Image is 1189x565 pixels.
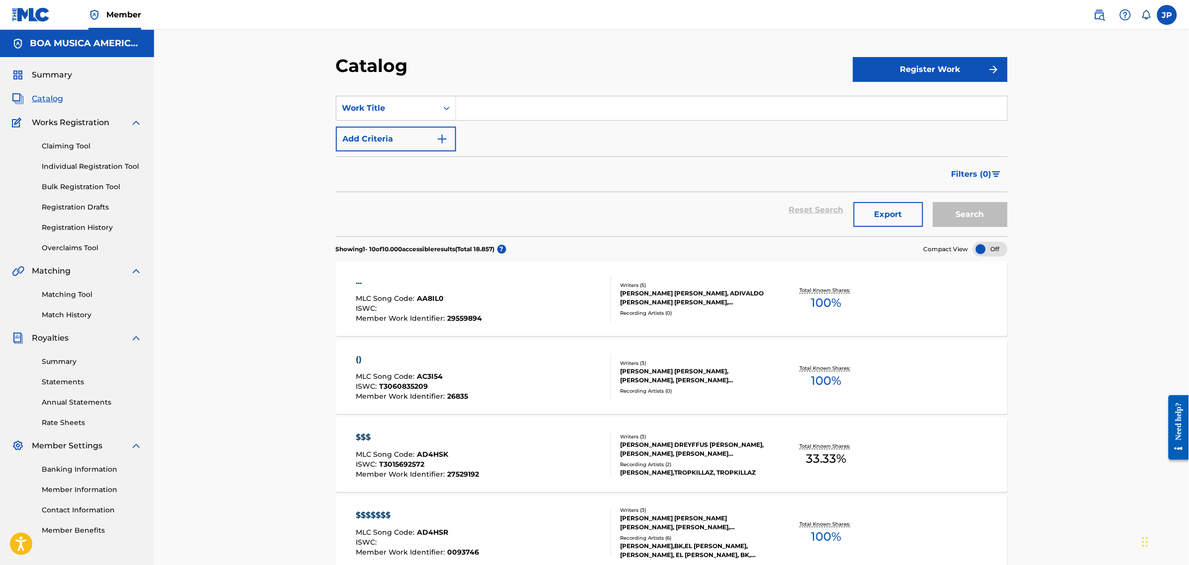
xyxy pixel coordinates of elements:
img: Works Registration [12,117,25,129]
span: MLC Song Code : [356,528,417,537]
span: 29559894 [447,314,482,323]
span: 27529192 [447,470,479,479]
h2: Catalog [336,55,413,77]
div: [PERSON_NAME] DREYFFUS [PERSON_NAME], [PERSON_NAME], [PERSON_NAME] [PERSON_NAME] [621,440,771,458]
iframe: Resource Center [1161,388,1189,468]
div: $$$ [356,431,479,443]
div: User Menu [1157,5,1177,25]
span: T3015692572 [379,460,424,469]
div: Recording Artists ( 0 ) [621,309,771,317]
span: Member Work Identifier : [356,548,447,557]
span: ISWC : [356,538,379,547]
span: T3060835209 [379,382,428,391]
a: Overclaims Tool [42,243,142,253]
p: Total Known Shares: [800,520,853,528]
div: [PERSON_NAME] [PERSON_NAME], ADIVALDO [PERSON_NAME] [PERSON_NAME], [PERSON_NAME] [PERSON_NAME] [P... [621,289,771,307]
div: Work Title [342,102,432,114]
span: Member Settings [32,440,102,452]
img: search [1094,9,1106,21]
img: f7272a7cc735f4ea7f67.svg [988,64,1000,75]
a: Banking Information [42,464,142,475]
p: Total Known Shares: [800,286,853,294]
div: [PERSON_NAME] [PERSON_NAME], [PERSON_NAME], [PERSON_NAME] [PERSON_NAME] [PERSON_NAME] [621,367,771,385]
a: CatalogCatalog [12,93,63,105]
span: MLC Song Code : [356,294,417,303]
div: () [356,353,468,365]
span: Royalties [32,332,69,344]
img: MLC Logo [12,7,50,22]
div: Notifications [1141,10,1151,20]
button: Export [854,202,923,227]
img: Top Rightsholder [88,9,100,21]
div: Writers ( 5 ) [621,282,771,289]
img: expand [130,332,142,344]
form: Search Form [336,96,1008,236]
a: Bulk Registration Tool [42,182,142,192]
span: 100 % [811,294,842,312]
span: ISWC : [356,382,379,391]
span: Matching [32,265,71,277]
img: Matching [12,265,24,277]
div: Recording Artists ( 6 ) [621,534,771,542]
span: AD4HSR [417,528,448,537]
span: Catalog [32,93,63,105]
a: SummarySummary [12,69,72,81]
img: expand [130,265,142,277]
span: Member [106,9,141,20]
div: Help [1115,5,1135,25]
div: [PERSON_NAME] [PERSON_NAME] [PERSON_NAME], [PERSON_NAME], [PERSON_NAME] [PERSON_NAME] [621,514,771,532]
iframe: Chat Widget [1139,517,1189,565]
a: Public Search [1090,5,1110,25]
h5: BOA MUSICA AMERICA CORP [30,38,142,49]
img: Summary [12,69,24,81]
a: Annual Statements [42,397,142,408]
span: Member Work Identifier : [356,314,447,323]
span: AD4HSK [417,450,448,459]
img: Accounts [12,38,24,50]
span: Filters ( 0 ) [951,168,992,180]
span: ISWC : [356,304,379,313]
span: MLC Song Code : [356,372,417,381]
span: ? [497,245,506,254]
div: ... [356,276,482,287]
div: Widget de chat [1139,517,1189,565]
img: expand [130,440,142,452]
div: Writers ( 3 ) [621,359,771,367]
span: ISWC : [356,460,379,469]
span: Summary [32,69,72,81]
a: Matching Tool [42,289,142,300]
div: $$$$$$$ [356,509,479,521]
span: AA8IL0 [417,294,444,303]
img: filter [992,171,1001,177]
p: Showing 1 - 10 of 10.000 accessible results (Total 18.857 ) [336,245,495,254]
a: ()MLC Song Code:AC3I54ISWC:T3060835209Member Work Identifier:26835Writers (3)[PERSON_NAME] [PERSO... [336,340,1008,414]
span: 0093746 [447,548,479,557]
button: Add Criteria [336,127,456,151]
span: Compact View [924,245,968,254]
div: Arrastrar [1142,527,1148,557]
p: Total Known Shares: [800,442,853,450]
div: Recording Artists ( 0 ) [621,387,771,395]
div: Writers ( 3 ) [621,433,771,440]
img: Royalties [12,332,24,344]
a: Claiming Tool [42,141,142,151]
a: Rate Sheets [42,418,142,428]
div: [PERSON_NAME],BK,EL [PERSON_NAME], [PERSON_NAME], EL [PERSON_NAME], BK, [PERSON_NAME]|BK, [PERSON... [621,542,771,560]
span: Member Work Identifier : [356,470,447,479]
div: Recording Artists ( 2 ) [621,461,771,468]
a: Match History [42,310,142,320]
img: expand [130,117,142,129]
div: [PERSON_NAME],TROPKILLAZ, TROPKILLAZ [621,468,771,477]
a: Member Information [42,485,142,495]
img: 9d2ae6d4665cec9f34b9.svg [436,133,448,145]
span: 26835 [447,392,468,401]
span: 33.33 % [806,450,847,468]
button: Filters (0) [946,162,1008,187]
a: ...MLC Song Code:AA8IL0ISWC:Member Work Identifier:29559894Writers (5)[PERSON_NAME] [PERSON_NAME]... [336,262,1008,336]
span: 100 % [811,372,842,390]
p: Total Known Shares: [800,364,853,372]
img: Catalog [12,93,24,105]
span: Works Registration [32,117,109,129]
div: Writers ( 3 ) [621,506,771,514]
